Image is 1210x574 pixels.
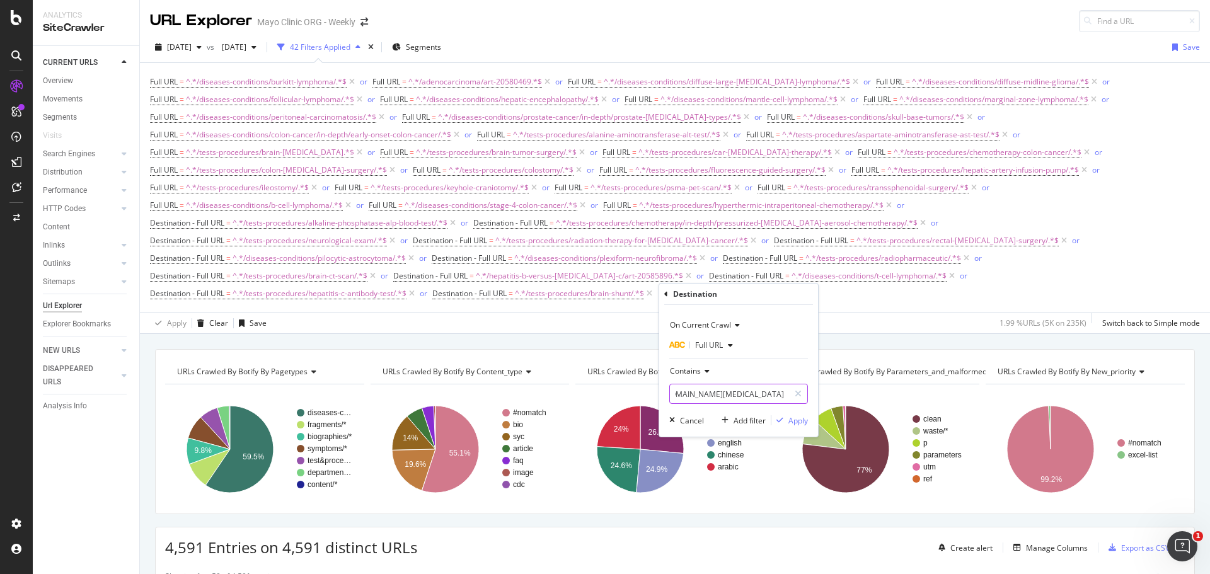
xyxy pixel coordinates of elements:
span: 2025 Jul. 16th [217,42,246,52]
div: Apply [167,318,187,328]
button: or [1013,129,1020,141]
span: Full URL [372,76,400,87]
span: Full URL [758,182,785,193]
span: Full URL [380,94,408,105]
div: Content [43,221,70,234]
span: Full URL [767,112,795,122]
div: SiteCrawler [43,21,129,35]
a: Url Explorer [43,299,130,313]
span: = [633,200,637,210]
span: Full URL [380,147,408,158]
a: Visits [43,129,74,142]
div: Analysis Info [43,399,87,413]
button: or [400,234,408,246]
span: vs [207,42,217,52]
span: = [410,94,414,105]
button: or [461,217,468,229]
span: = [180,164,184,175]
span: ^.*/diseases-conditions/prostate-cancer/in-depth/prostate-[MEDICAL_DATA]-types/.*$ [438,108,741,126]
span: Destination - Full URL [774,235,848,246]
button: or [863,76,871,88]
button: Manage Columns [1008,540,1088,555]
span: = [226,235,231,246]
span: ^.*/diseases-conditions/skull-base-tumors/.*$ [803,108,964,126]
button: Full URL [669,335,738,355]
span: = [654,94,659,105]
div: or [845,147,853,158]
span: Contains [670,365,701,376]
span: = [881,164,885,175]
div: Save [250,318,267,328]
button: or [734,129,741,141]
span: ^.*/diseases-conditions/t-cell-lymphoma/.*$ [792,267,947,285]
span: ^.*/tests-procedures/rectal-[MEDICAL_DATA]-surgery/.*$ [856,232,1059,250]
a: Performance [43,184,118,197]
span: = [442,164,447,175]
span: 1 [1193,531,1203,541]
span: ^.*/diseases-conditions/marginal-zone-lymphoma/.*$ [899,91,1088,108]
span: Full URL [413,164,441,175]
div: or [389,112,397,122]
span: = [509,288,513,299]
button: or [367,93,375,105]
button: Save [1167,37,1200,57]
div: or [931,217,938,228]
div: or [710,253,718,263]
span: ^.*/hepatitis-b-versus-[MEDICAL_DATA]-c/art-20585896.*$ [476,267,683,285]
div: Apply [788,415,808,426]
div: or [734,129,741,140]
span: Destination - Full URL [150,288,224,299]
iframe: Intercom live chat [1167,531,1197,561]
span: = [226,217,231,228]
span: ^.*/tests-procedures/chemotherapy/in-depth/pressurized-[MEDICAL_DATA]-aerosol-chemotherapy/.*$ [556,214,918,232]
span: Destination - Full URL [150,270,224,281]
span: ^.*/diseases-conditions/diffuse-large-[MEDICAL_DATA]-lymphoma/.*$ [604,73,850,91]
div: Destination [673,289,717,299]
div: or [420,288,427,299]
span: Full URL [150,182,178,193]
button: or [1102,76,1110,88]
span: Destination - Full URL [150,253,224,263]
button: [DATE] [150,37,207,57]
span: Full URL [876,76,904,87]
button: or [542,181,550,193]
span: 2025 Sep. 3rd [167,42,192,52]
button: or [322,181,330,193]
button: [DATE] [217,37,262,57]
span: = [508,253,512,263]
div: or [1092,164,1100,175]
div: Switch back to Simple mode [1102,318,1200,328]
span: = [180,76,184,87]
div: or [960,270,967,281]
div: or [555,76,563,87]
h4: URLs Crawled By Botify By pagetypes [175,362,353,382]
span: ^.*/tests-procedures/hepatitis-c-antibody-test/.*$ [233,285,406,302]
span: = [410,147,414,158]
span: ^.*/diseases-conditions/plexiform-neurofibroma/.*$ [514,250,697,267]
div: or [356,200,364,210]
span: = [180,147,184,158]
div: or [974,253,982,263]
div: or [851,94,858,105]
span: Full URL [603,200,631,210]
div: or [612,94,619,105]
span: Full URL [851,164,879,175]
span: Destination - Full URL [709,270,783,281]
div: Performance [43,184,87,197]
span: Full URL [150,147,178,158]
span: ^.*/tests-procedures/keyhole-craniotomy/.*$ [371,179,529,197]
div: or [367,94,375,105]
span: ^.*/tests-procedures/fluorescence-guided-surgery/.*$ [635,161,826,179]
span: Full URL [150,129,178,140]
a: Sitemaps [43,275,118,289]
a: Search Engines [43,147,118,161]
span: = [489,235,493,246]
div: Create alert [950,542,993,553]
button: or [745,181,752,193]
div: or [897,200,904,210]
span: ^.*/tests-procedures/alanine-aminotransferase-alt-test/.*$ [513,126,720,144]
div: Outlinks [43,257,71,270]
div: Distribution [43,166,83,179]
a: Overview [43,74,130,88]
div: Segments [43,111,77,124]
